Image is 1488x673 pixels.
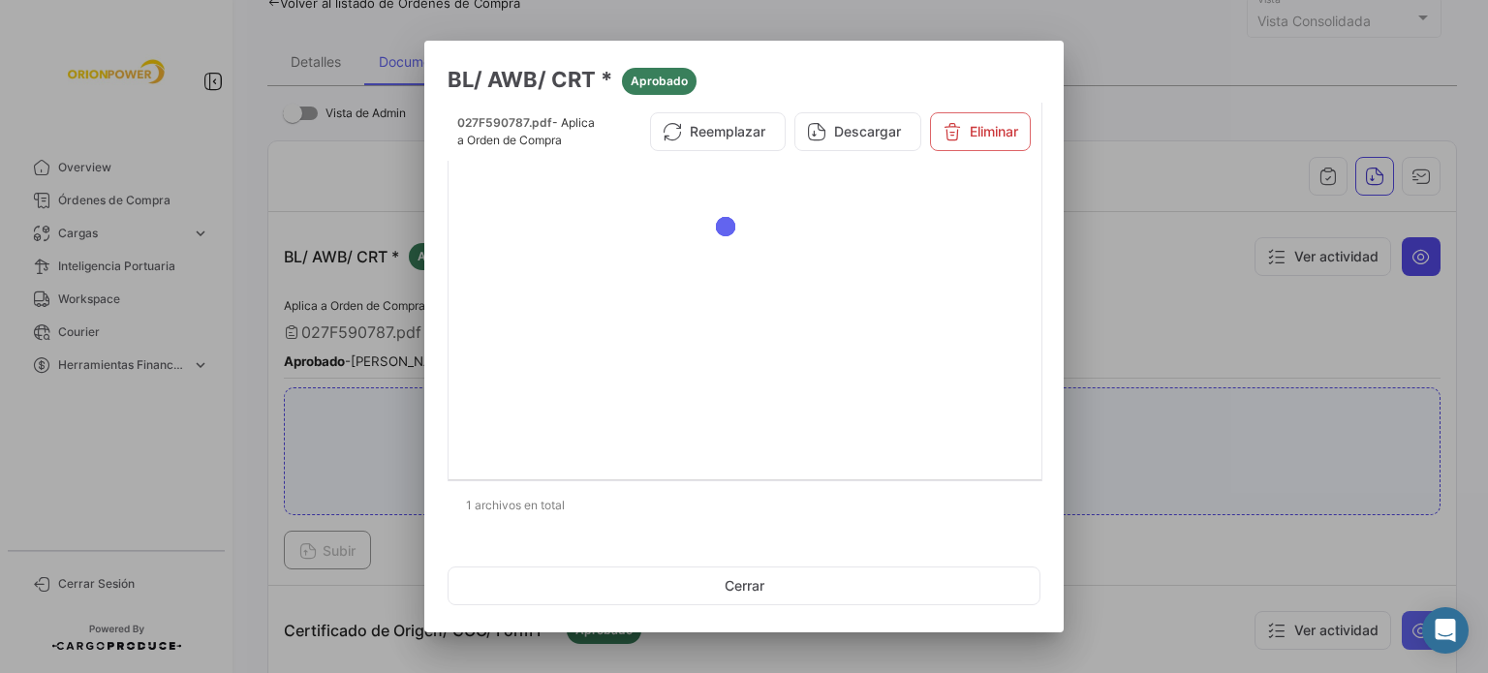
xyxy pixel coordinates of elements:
[1422,607,1469,654] div: Abrir Intercom Messenger
[794,112,921,151] button: Descargar
[631,73,688,90] span: Aprobado
[650,112,786,151] button: Reemplazar
[448,64,1040,95] h3: BL/ AWB/ CRT *
[457,115,552,130] span: 027F590787.pdf
[448,566,1040,605] button: Cerrar
[930,112,1031,151] button: Eliminar
[448,481,1040,530] div: 1 archivos en total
